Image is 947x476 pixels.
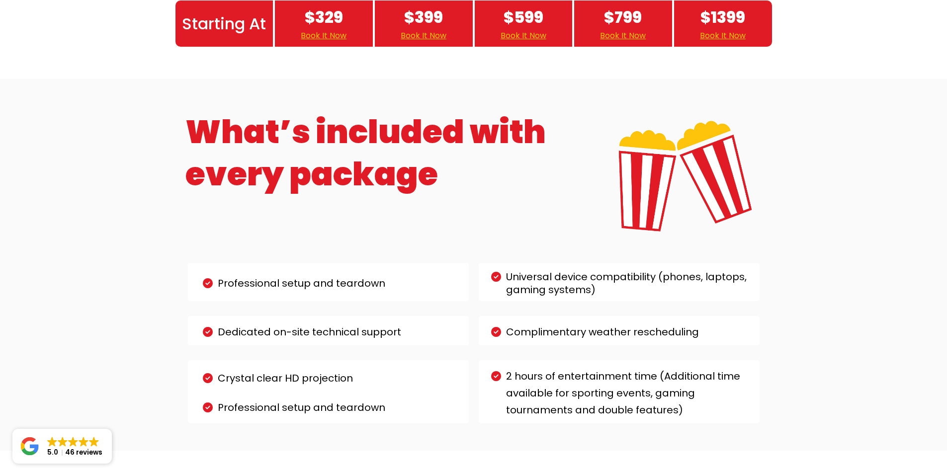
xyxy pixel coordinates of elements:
p: Crystal clear HD projection [218,370,456,387]
p: Professional setup and teardown [218,399,456,416]
span: $329 [305,5,343,29]
p: 2 hours of entertainment time (Additional time available for sporting events, gaming tournaments ... [506,368,747,418]
span: $799 [604,5,642,29]
a: Book It Now [501,29,546,42]
a: Book It Now [700,29,746,42]
a: Close GoogleGoogleGoogleGoogleGoogle 5.046 reviews [12,429,112,464]
p: Professional setup and teardown [218,275,456,292]
span: $399 [404,5,443,29]
span: $1399 [700,5,745,29]
span: Starting At [182,12,266,36]
p: Complimentary weather rescheduling [506,323,747,340]
a: Book It Now [600,29,646,42]
a: Book It Now [401,29,446,42]
p: Dedicated on-site technical support [218,323,456,340]
p: Universal device compatibility (phones, laptops, gaming systems) [506,270,747,296]
a: Book It Now [301,29,346,42]
span: $599 [504,5,543,29]
h1: What’s included with every package [185,111,590,195]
